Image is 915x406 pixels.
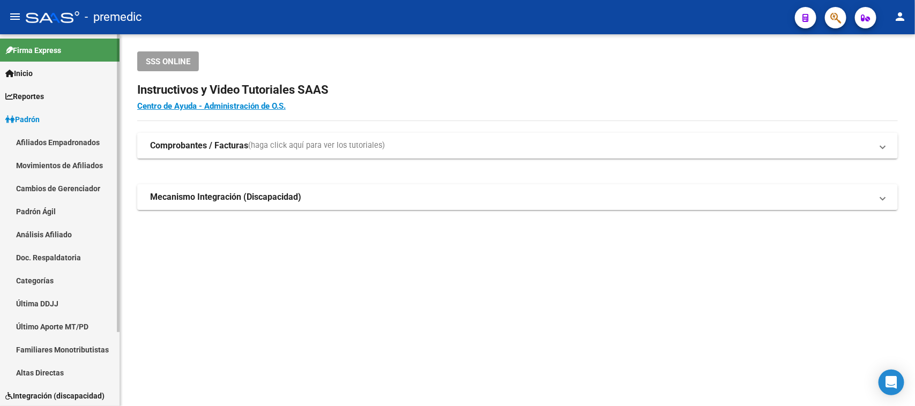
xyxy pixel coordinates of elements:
[248,140,385,152] span: (haga click aquí para ver los tutoriales)
[137,101,286,111] a: Centro de Ayuda - Administración de O.S.
[137,51,199,71] button: SSS ONLINE
[85,5,142,29] span: - premedic
[146,57,190,66] span: SSS ONLINE
[137,184,898,210] mat-expansion-panel-header: Mecanismo Integración (Discapacidad)
[5,67,33,79] span: Inicio
[9,10,21,23] mat-icon: menu
[5,44,61,56] span: Firma Express
[137,80,898,100] h2: Instructivos y Video Tutoriales SAAS
[5,390,105,402] span: Integración (discapacidad)
[5,91,44,102] span: Reportes
[150,191,301,203] strong: Mecanismo Integración (Discapacidad)
[879,370,904,395] div: Open Intercom Messenger
[5,114,40,125] span: Padrón
[894,10,906,23] mat-icon: person
[137,133,898,159] mat-expansion-panel-header: Comprobantes / Facturas(haga click aquí para ver los tutoriales)
[150,140,248,152] strong: Comprobantes / Facturas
